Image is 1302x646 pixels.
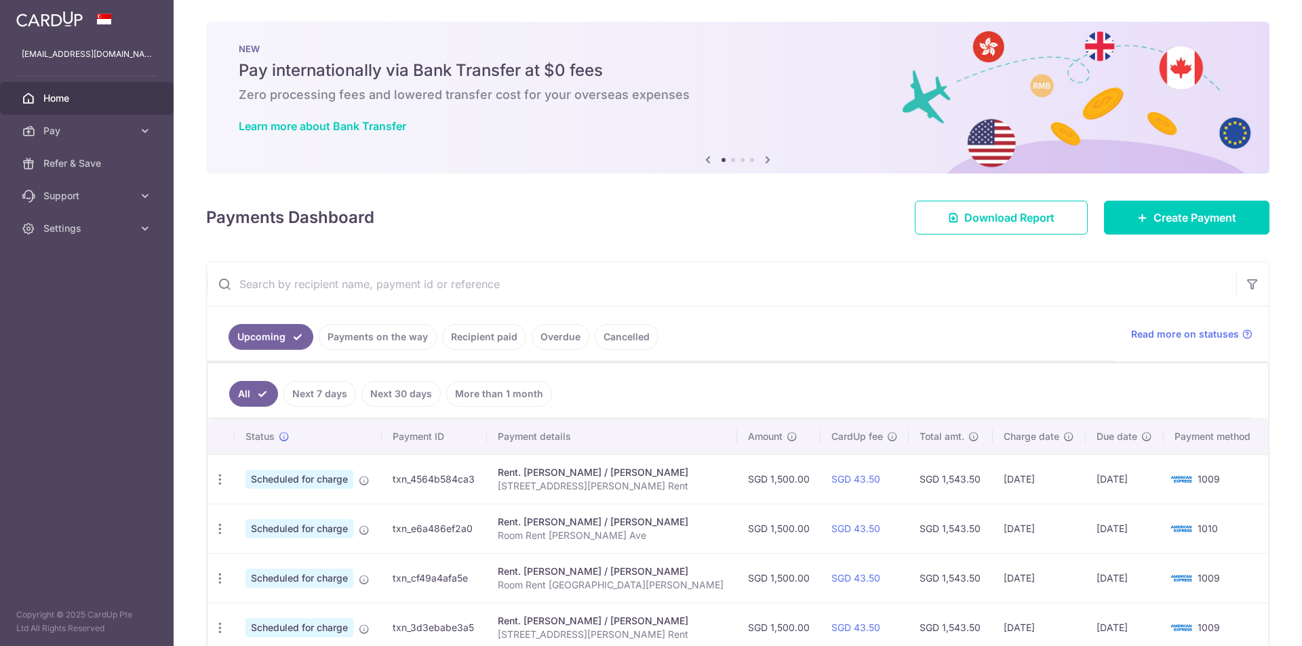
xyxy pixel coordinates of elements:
span: Total amt. [920,430,964,443]
td: [DATE] [1086,553,1164,603]
img: CardUp [16,11,83,27]
h5: Pay internationally via Bank Transfer at $0 fees [239,60,1237,81]
td: SGD 1,500.00 [737,454,821,504]
h4: Payments Dashboard [206,205,374,230]
a: Read more on statuses [1131,327,1252,341]
span: Due date [1097,430,1137,443]
a: Payments on the way [319,324,437,350]
img: Bank Card [1168,521,1195,537]
div: Rent. [PERSON_NAME] / [PERSON_NAME] [498,565,726,578]
span: Scheduled for charge [245,569,353,588]
span: Support [43,189,133,203]
div: Rent. [PERSON_NAME] / [PERSON_NAME] [498,614,726,628]
th: Payment ID [382,419,487,454]
a: Recipient paid [442,324,526,350]
input: Search by recipient name, payment id or reference [207,262,1236,306]
div: Rent. [PERSON_NAME] / [PERSON_NAME] [498,515,726,529]
img: Bank Card [1168,471,1195,487]
span: 1009 [1198,572,1220,584]
span: 1010 [1198,523,1218,534]
span: 1009 [1198,622,1220,633]
span: Refer & Save [43,157,133,170]
span: Home [43,92,133,105]
td: SGD 1,543.50 [909,504,992,553]
span: Create Payment [1153,209,1236,226]
p: Room Rent [PERSON_NAME] Ave [498,529,726,542]
span: Download Report [964,209,1054,226]
td: [DATE] [1086,504,1164,553]
span: Status [245,430,275,443]
td: txn_cf49a4afa5e [382,553,487,603]
td: [DATE] [993,553,1086,603]
td: [DATE] [1086,454,1164,504]
span: 1009 [1198,473,1220,485]
a: Create Payment [1104,201,1269,235]
p: [STREET_ADDRESS][PERSON_NAME] Rent [498,479,726,493]
span: CardUp fee [831,430,883,443]
td: SGD 1,500.00 [737,553,821,603]
td: SGD 1,543.50 [909,553,992,603]
p: NEW [239,43,1237,54]
img: Bank Card [1168,620,1195,636]
span: Charge date [1004,430,1059,443]
a: Download Report [915,201,1088,235]
a: Learn more about Bank Transfer [239,119,406,133]
td: SGD 1,543.50 [909,454,992,504]
a: SGD 43.50 [831,622,880,633]
td: txn_e6a486ef2a0 [382,504,487,553]
th: Payment details [487,419,737,454]
span: Scheduled for charge [245,470,353,489]
a: All [229,381,278,407]
span: Settings [43,222,133,235]
span: Amount [748,430,783,443]
p: [STREET_ADDRESS][PERSON_NAME] Rent [498,628,726,641]
p: Room Rent [GEOGRAPHIC_DATA][PERSON_NAME] [498,578,726,592]
p: [EMAIL_ADDRESS][DOMAIN_NAME] [22,47,152,61]
a: SGD 43.50 [831,473,880,485]
td: SGD 1,500.00 [737,504,821,553]
td: [DATE] [993,504,1086,553]
span: Pay [43,124,133,138]
span: Scheduled for charge [245,618,353,637]
img: Bank transfer banner [206,22,1269,174]
span: Read more on statuses [1131,327,1239,341]
a: SGD 43.50 [831,523,880,534]
td: txn_4564b584ca3 [382,454,487,504]
td: [DATE] [993,454,1086,504]
a: Next 30 days [361,381,441,407]
span: Scheduled for charge [245,519,353,538]
div: Rent. [PERSON_NAME] / [PERSON_NAME] [498,466,726,479]
a: Overdue [532,324,589,350]
a: Next 7 days [283,381,356,407]
a: SGD 43.50 [831,572,880,584]
h6: Zero processing fees and lowered transfer cost for your overseas expenses [239,87,1237,103]
a: More than 1 month [446,381,552,407]
a: Cancelled [595,324,658,350]
img: Bank Card [1168,570,1195,586]
a: Upcoming [229,324,313,350]
th: Payment method [1164,419,1268,454]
